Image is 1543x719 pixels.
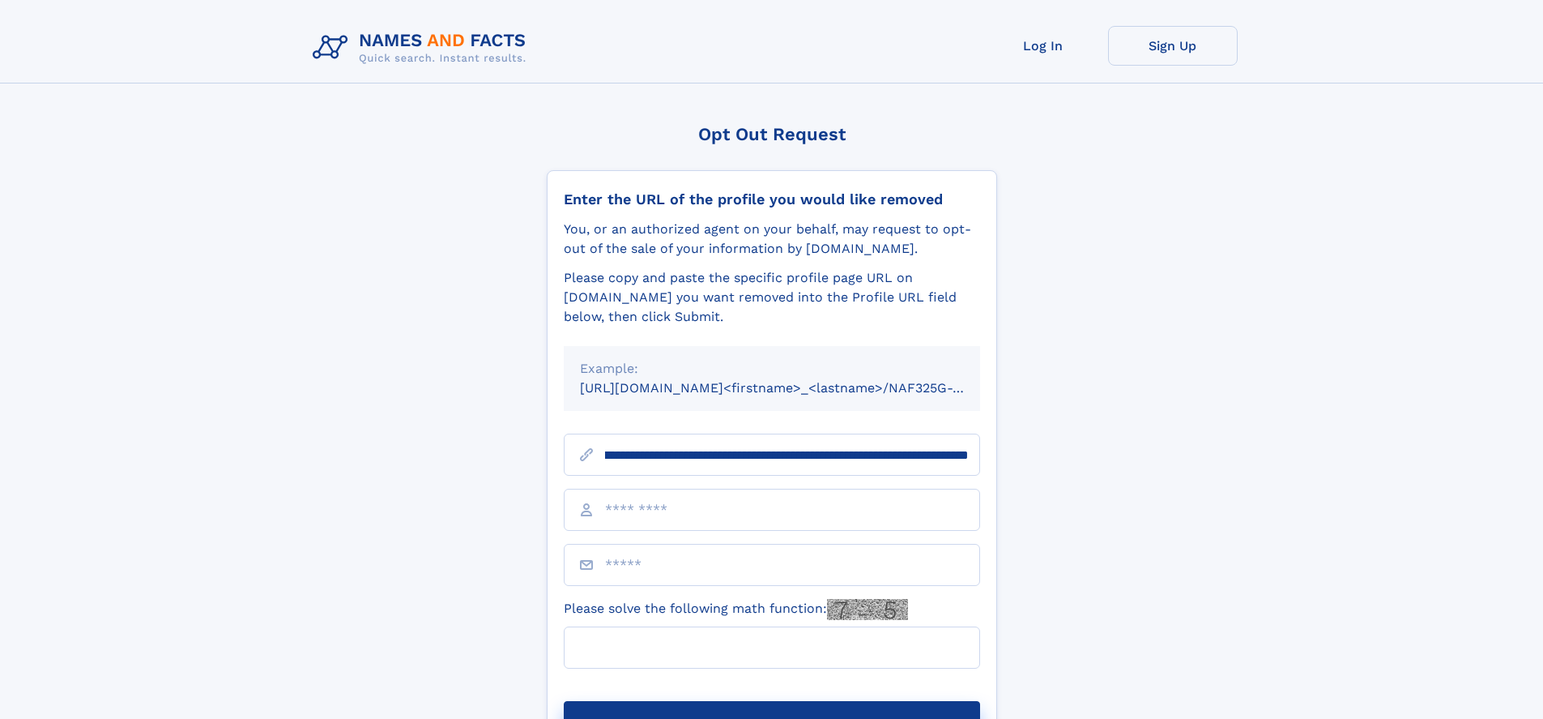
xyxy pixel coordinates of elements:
[978,26,1108,66] a: Log In
[580,380,1011,396] small: [URL][DOMAIN_NAME]<firstname>_<lastname>/NAF325G-xxxxxxxx
[564,220,980,259] div: You, or an authorized agent on your behalf, may request to opt-out of the sale of your informatio...
[580,359,964,379] div: Example:
[564,190,980,208] div: Enter the URL of the profile you would like removed
[564,599,908,620] label: Please solve the following math function:
[306,26,539,70] img: Logo Names and Facts
[1108,26,1238,66] a: Sign Up
[547,124,997,144] div: Opt Out Request
[564,268,980,327] div: Please copy and paste the specific profile page URL on [DOMAIN_NAME] you want removed into the Pr...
